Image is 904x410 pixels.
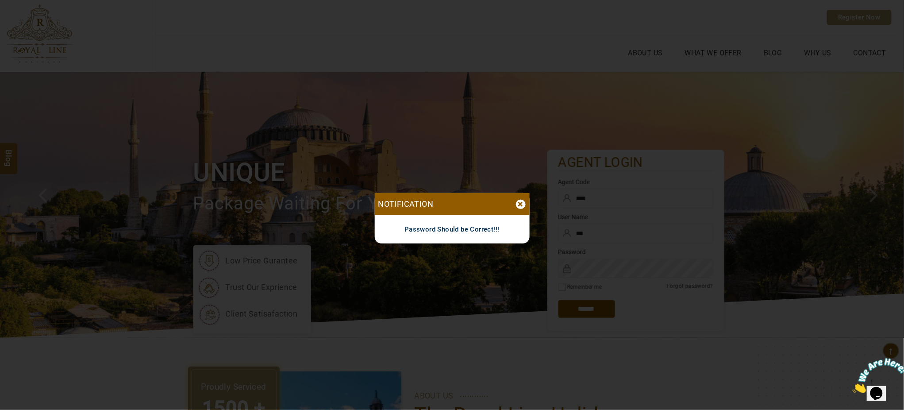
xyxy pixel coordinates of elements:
[375,215,530,244] p: Password Should be Correct!!!
[849,355,904,397] iframe: chat widget
[375,193,434,215] p: Notification
[4,4,7,11] span: 1
[4,4,58,39] img: Chat attention grabber
[516,200,526,209] div: ×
